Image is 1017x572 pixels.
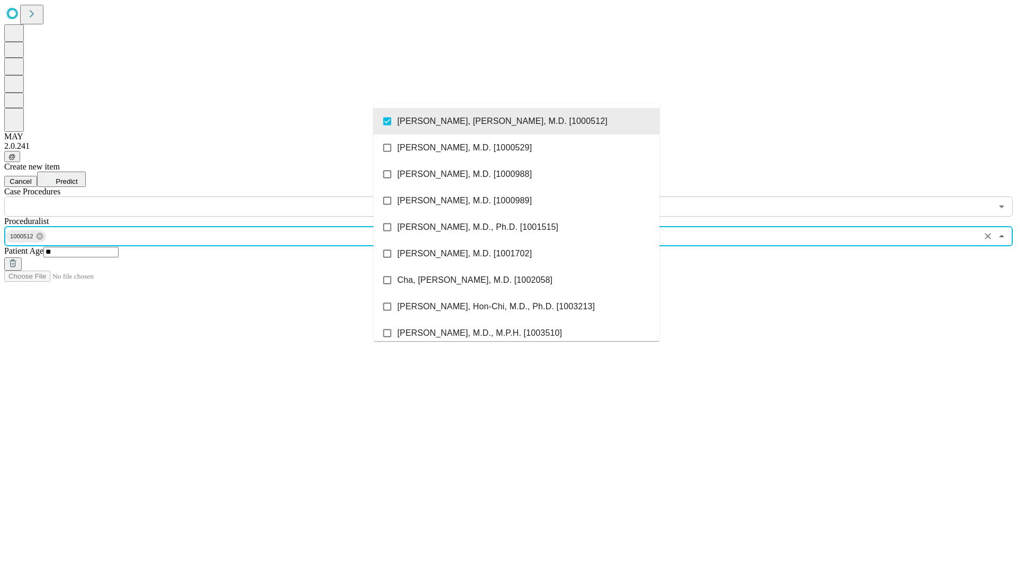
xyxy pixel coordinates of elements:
[4,217,49,226] span: Proceduralist
[980,229,995,244] button: Clear
[37,172,86,187] button: Predict
[6,230,38,243] span: 1000512
[397,168,532,181] span: [PERSON_NAME], M.D. [1000988]
[994,229,1009,244] button: Close
[4,151,20,162] button: @
[397,141,532,154] span: [PERSON_NAME], M.D. [1000529]
[56,177,77,185] span: Predict
[6,230,46,243] div: 1000512
[397,221,558,234] span: [PERSON_NAME], M.D., Ph.D. [1001515]
[4,176,37,187] button: Cancel
[4,132,1013,141] div: MAY
[397,274,552,287] span: Cha, [PERSON_NAME], M.D. [1002058]
[8,153,16,160] span: @
[4,141,1013,151] div: 2.0.241
[397,247,532,260] span: [PERSON_NAME], M.D. [1001702]
[397,115,608,128] span: [PERSON_NAME], [PERSON_NAME], M.D. [1000512]
[397,194,532,207] span: [PERSON_NAME], M.D. [1000989]
[4,162,60,171] span: Create new item
[397,300,595,313] span: [PERSON_NAME], Hon-Chi, M.D., Ph.D. [1003213]
[10,177,32,185] span: Cancel
[994,199,1009,214] button: Open
[4,246,43,255] span: Patient Age
[397,327,562,339] span: [PERSON_NAME], M.D., M.P.H. [1003510]
[4,187,60,196] span: Scheduled Procedure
